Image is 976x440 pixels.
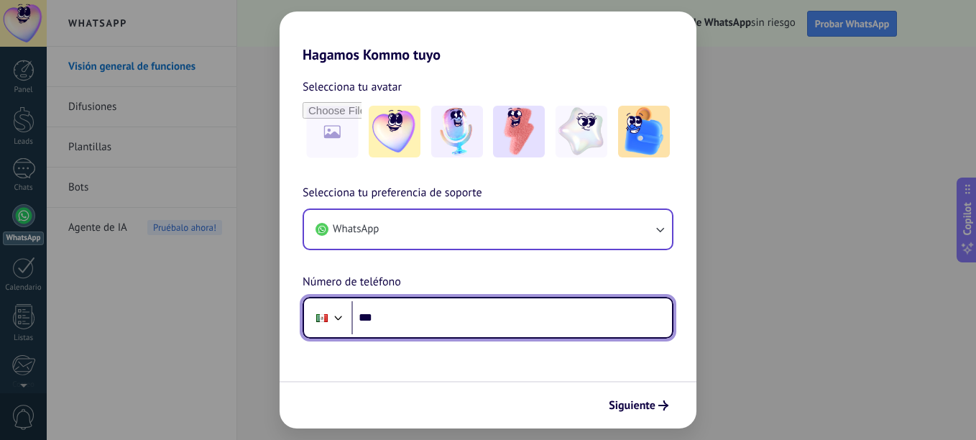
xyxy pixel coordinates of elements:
h2: Hagamos Kommo tuyo [280,12,696,63]
button: WhatsApp [304,210,672,249]
img: -2.jpeg [431,106,483,157]
img: -1.jpeg [369,106,420,157]
img: -3.jpeg [493,106,545,157]
div: Mexico: + 52 [308,303,336,333]
span: WhatsApp [333,222,379,237]
img: -5.jpeg [618,106,670,157]
button: Siguiente [602,393,675,418]
span: Selecciona tu preferencia de soporte [303,184,482,203]
img: -4.jpeg [556,106,607,157]
span: Número de teléfono [303,273,401,292]
span: Siguiente [609,400,655,411]
span: Selecciona tu avatar [303,78,402,96]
